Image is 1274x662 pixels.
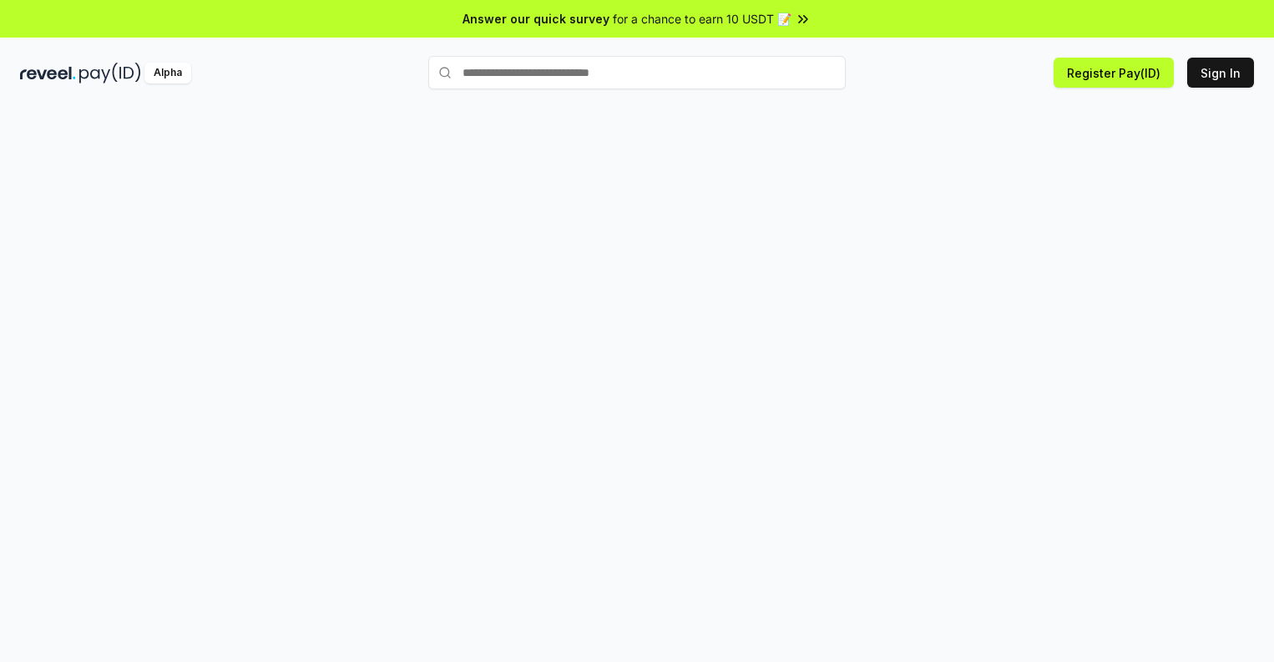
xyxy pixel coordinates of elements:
[1054,58,1174,88] button: Register Pay(ID)
[79,63,141,83] img: pay_id
[613,10,791,28] span: for a chance to earn 10 USDT 📝
[463,10,609,28] span: Answer our quick survey
[1187,58,1254,88] button: Sign In
[20,63,76,83] img: reveel_dark
[144,63,191,83] div: Alpha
